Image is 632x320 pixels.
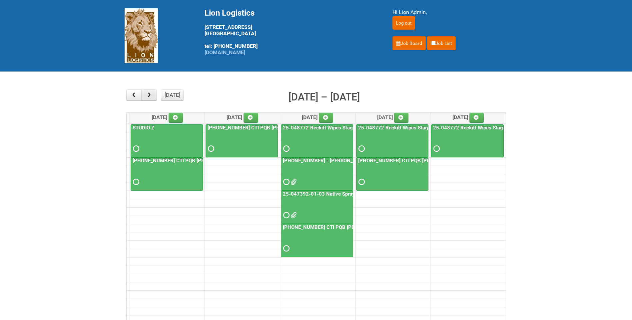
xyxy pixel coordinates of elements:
div: Hi Lion Admin, [392,8,508,16]
span: [DATE] [302,114,333,120]
a: 25-048772 Reckitt Wipes Stage 4 - blinding/labeling day [357,125,488,131]
span: [DATE] [152,114,183,120]
a: Add an event [469,113,484,123]
a: 25-047392-01-03 Native Spray Rapid Response [281,191,353,224]
span: Requested [358,146,363,151]
a: 25-048772 Reckitt Wipes Stage 4 - blinding/labeling day [282,125,412,131]
span: JNF.DOC MDN (2).xlsx MDN.xlsx [291,180,295,184]
a: [PHONE_NUMBER] - [PERSON_NAME] UFC CUT US [282,158,399,164]
a: Job Board [392,36,426,50]
a: 25-048772 Reckitt Wipes Stage 4 - blinding/labeling day [356,124,428,158]
a: [DOMAIN_NAME] [205,49,245,56]
a: [PHONE_NUMBER] CTI PQB [PERSON_NAME] Real US - blinding day [356,157,428,191]
a: [PHONE_NUMBER] CTI PQB [PERSON_NAME] Real US - blinding day [131,158,287,164]
input: Log out [392,16,415,30]
span: Requested [133,146,138,151]
span: [DATE] [452,114,484,120]
span: Requested [283,246,288,251]
span: Requested [283,213,288,218]
a: Lion Logistics [125,32,158,39]
h2: [DATE] – [DATE] [289,89,360,105]
a: Add an event [169,113,183,123]
a: Add an event [319,113,333,123]
span: Requested [283,146,288,151]
a: Add an event [394,113,409,123]
a: [PHONE_NUMBER] CTI PQB [PERSON_NAME] Real US - blinding day [281,224,353,257]
a: [PHONE_NUMBER] - [PERSON_NAME] UFC CUT US [281,157,353,191]
div: [STREET_ADDRESS] [GEOGRAPHIC_DATA] tel: [PHONE_NUMBER] [205,8,376,56]
a: STUDIO Z [131,124,203,158]
span: Requested [283,180,288,184]
span: [DATE] [377,114,409,120]
span: Requested [133,180,138,184]
a: 25-047392-01-03 Native Spray Rapid Response [282,191,393,197]
a: [PHONE_NUMBER] CTI PQB [PERSON_NAME] Real US - blinding day [206,124,278,158]
span: Requested [433,146,438,151]
a: 25-048772 Reckitt Wipes Stage 4 - blinding/labeling day [432,125,563,131]
a: [PHONE_NUMBER] CTI PQB [PERSON_NAME] Real US - blinding day [282,224,437,230]
span: [DATE] [227,114,258,120]
img: Lion Logistics [125,8,158,63]
a: 25-048772 Reckitt Wipes Stage 4 - blinding/labeling day [431,124,504,158]
a: 25-048772 Reckitt Wipes Stage 4 - blinding/labeling day [281,124,353,158]
a: [PHONE_NUMBER] CTI PQB [PERSON_NAME] Real US - blinding day [131,157,203,191]
a: STUDIO Z [131,125,156,131]
a: Add an event [244,113,258,123]
a: [PHONE_NUMBER] CTI PQB [PERSON_NAME] Real US - blinding day [357,158,512,164]
button: [DATE] [161,89,184,101]
span: Lion Logistics [205,8,255,18]
span: Requested [358,180,363,184]
a: Job List [427,36,456,50]
span: 25-047392-01-03 JNF.DOC 25-047392-01-03 - MDN.xlsx [291,213,295,218]
span: Requested [208,146,213,151]
a: [PHONE_NUMBER] CTI PQB [PERSON_NAME] Real US - blinding day [206,125,362,131]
